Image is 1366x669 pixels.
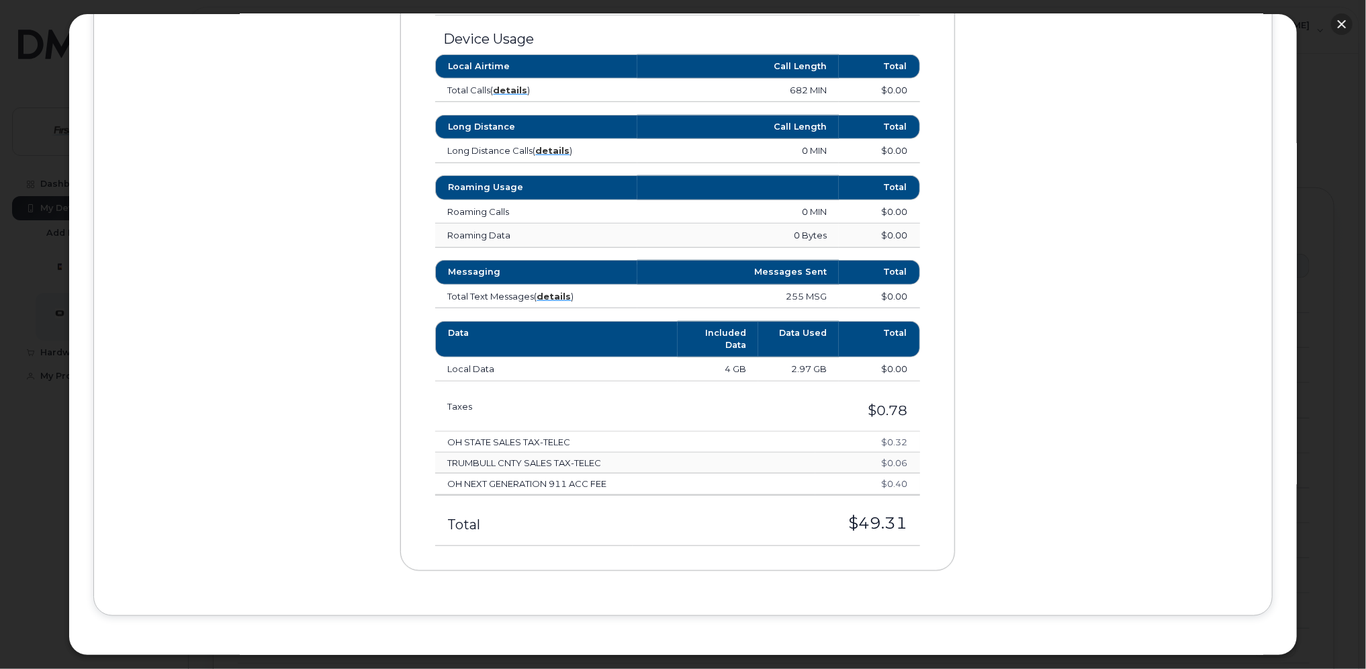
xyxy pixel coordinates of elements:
[447,479,803,488] h4: OH NEXT GENERATION 911 ACC FEE
[678,321,758,358] th: Included Data
[435,260,637,284] th: Messaging
[839,285,919,309] td: $0.00
[839,321,919,358] th: Total
[827,458,907,467] h4: $0.06
[827,437,907,447] h4: $0.32
[537,291,571,302] a: details
[645,515,908,532] h3: $49.31
[435,321,678,358] th: Data
[827,479,907,488] h4: $0.40
[447,458,803,467] h4: TRUMBULL CNTY SALES TAX-TELEC
[645,403,908,418] h3: $0.78
[447,517,620,532] h3: Total
[637,285,839,309] td: 255 MSG
[534,291,574,302] span: ( )
[758,357,839,382] td: 2.97 GB
[435,357,678,382] td: Local Data
[447,437,803,447] h4: OH STATE SALES TAX-TELEC
[447,402,620,411] h3: Taxes
[758,321,839,358] th: Data Used
[637,260,839,284] th: Messages Sent
[435,285,637,309] td: Total Text Messages
[678,357,758,382] td: 4 GB
[839,260,919,284] th: Total
[839,357,919,382] td: $0.00
[1308,611,1356,659] iframe: Messenger Launcher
